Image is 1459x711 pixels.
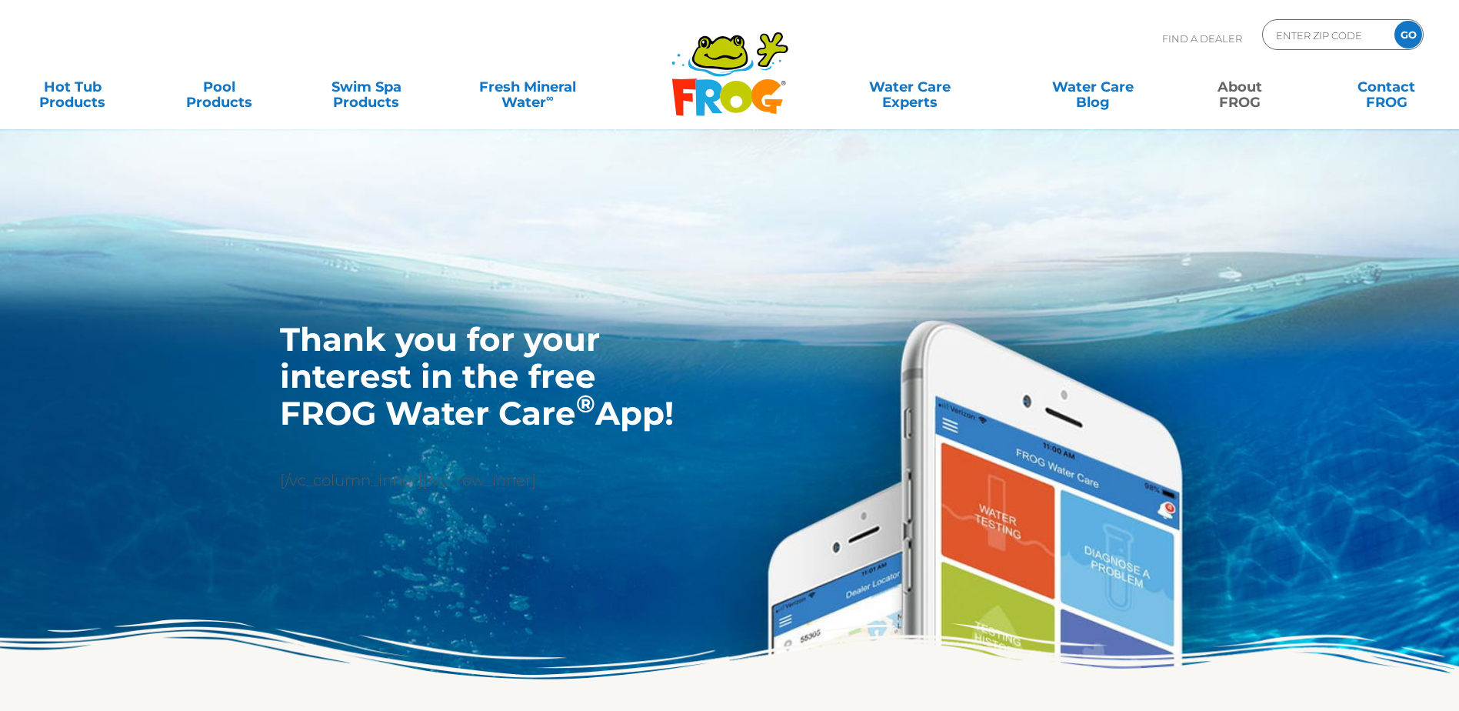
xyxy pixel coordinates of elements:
a: Fresh MineralWater∞ [456,72,599,102]
a: ContactFROG [1329,72,1444,102]
a: Hot TubProducts [15,72,130,102]
input: Zip Code Form [1274,24,1378,46]
a: Water CareExperts [818,72,1003,102]
sup: ∞ [546,92,554,104]
a: Water CareBlog [1035,72,1150,102]
a: PoolProducts [162,72,277,102]
input: GO [1394,21,1422,48]
a: AboutFROG [1182,72,1297,102]
a: Swim SpaProducts [309,72,424,102]
p: Find A Dealer [1162,19,1242,58]
div: [/vc_column_inner][/vc_row_inner] [280,321,683,492]
h1: Thank you for your interest in the free FROG Water Care App! [280,321,683,432]
sup: ® [576,389,595,419]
